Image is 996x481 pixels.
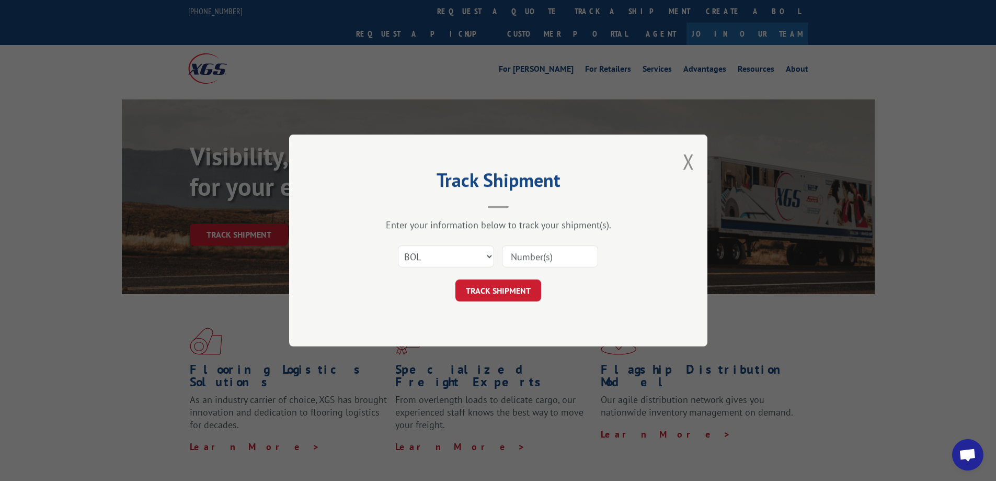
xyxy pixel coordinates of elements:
div: Enter your information below to track your shipment(s). [341,219,655,231]
input: Number(s) [502,245,598,267]
button: TRACK SHIPMENT [455,279,541,301]
h2: Track Shipment [341,173,655,193]
div: Open chat [952,439,983,471]
button: Close modal [683,148,694,175]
